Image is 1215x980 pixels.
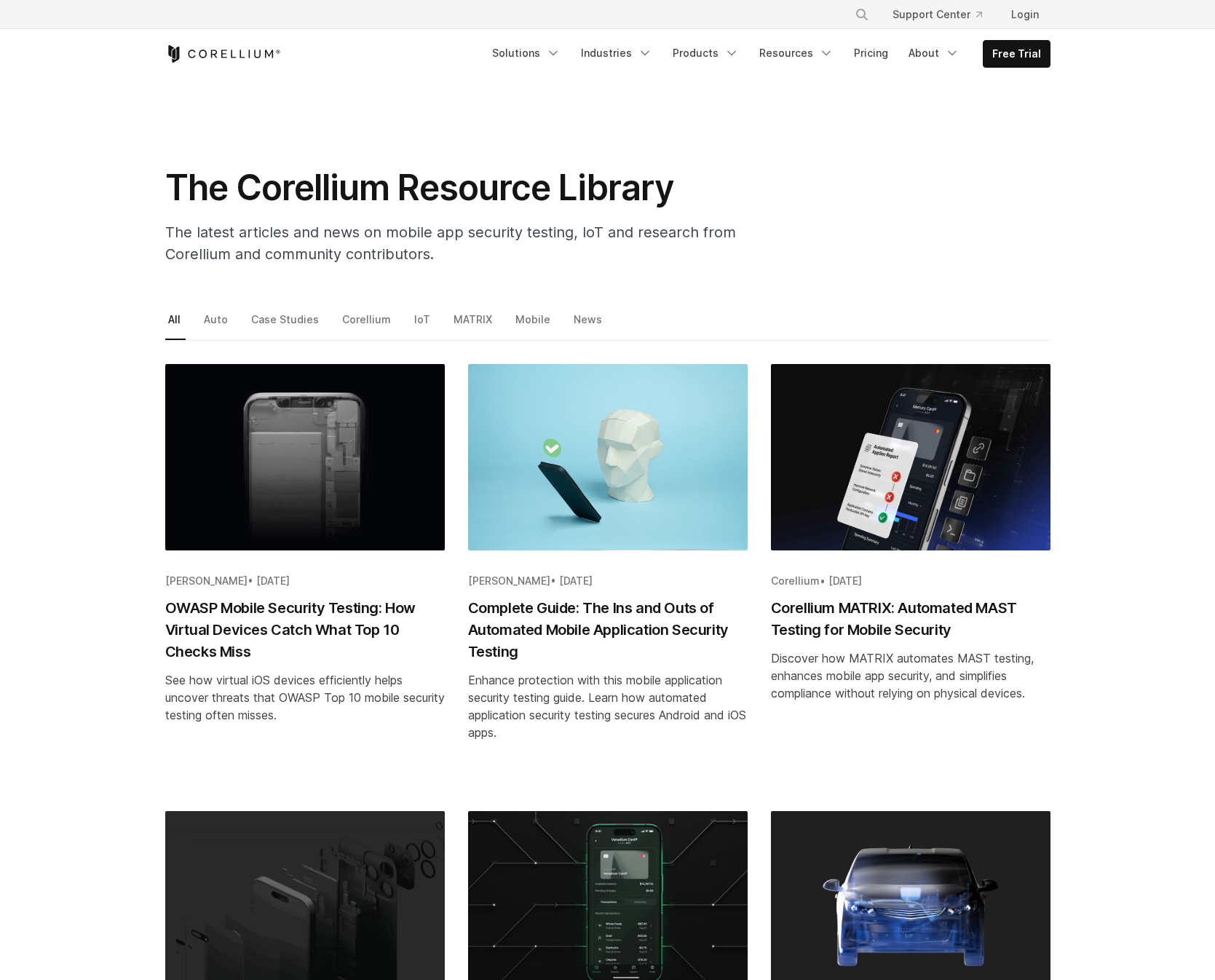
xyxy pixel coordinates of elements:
[165,597,445,663] h2: OWASP Mobile Security Testing: How Virtual Devices Catch What Top 10 Checks Miss
[572,40,661,66] a: Industries
[165,574,248,587] span: [PERSON_NAME]
[900,40,968,66] a: About
[771,364,1050,550] img: Corellium MATRIX: Automated MAST Testing for Mobile Security
[845,40,897,66] a: Pricing
[1000,1,1050,28] a: Login
[411,309,435,340] a: IoT
[837,1,1050,28] div: Navigation Menu
[256,574,290,587] span: [DATE]
[165,574,445,588] div: •
[664,40,748,66] a: Products
[828,574,862,587] span: [DATE]
[165,671,445,724] div: See how virtual iOS devices efficiently helps uncover threats that OWASP Top 10 mobile security t...
[512,309,555,340] a: Mobile
[751,40,842,66] a: Resources
[571,309,607,340] a: News
[468,574,550,587] span: [PERSON_NAME]
[483,40,569,66] a: Solutions
[165,45,281,63] a: Corellium Home
[165,224,736,263] span: The latest articles and news on mobile app security testing, IoT and research from Corellium and ...
[468,597,748,663] h2: Complete Guide: The Ins and Outs of Automated Mobile Application Security Testing
[201,309,233,340] a: Auto
[771,649,1050,702] div: Discover how MATRIX automates MAST testing, enhances mobile app security, and simplifies complian...
[881,1,994,28] a: Support Center
[483,40,1050,68] div: Navigation Menu
[771,597,1050,641] h2: Corellium MATRIX: Automated MAST Testing for Mobile Security
[771,364,1050,788] a: Blog post summary: Corellium MATRIX: Automated MAST Testing for Mobile Security
[339,309,396,340] a: Corellium
[468,574,748,588] div: •
[165,364,445,550] img: OWASP Mobile Security Testing: How Virtual Devices Catch What Top 10 Checks Miss
[451,309,497,340] a: MATRIX
[165,364,445,788] a: Blog post summary: OWASP Mobile Security Testing: How Virtual Devices Catch What Top 10 Checks Miss
[165,309,186,340] a: All
[984,41,1050,67] a: Free Trial
[248,309,324,340] a: Case Studies
[468,364,748,550] img: Complete Guide: The Ins and Outs of Automated Mobile Application Security Testing
[849,1,875,28] button: Search
[771,574,820,587] span: Corellium
[771,574,1050,588] div: •
[468,671,748,741] div: Enhance protection with this mobile application security testing guide. Learn how automated appli...
[165,166,748,210] h1: The Corellium Resource Library
[468,364,748,788] a: Blog post summary: Complete Guide: The Ins and Outs of Automated Mobile Application Security Testing
[559,574,593,587] span: [DATE]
